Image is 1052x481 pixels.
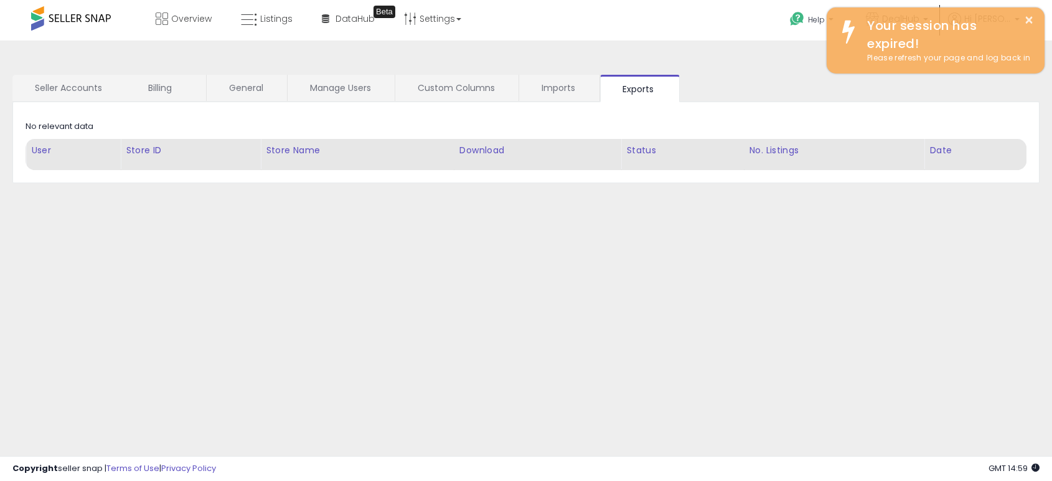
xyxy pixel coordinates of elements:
a: Custom Columns [395,75,517,101]
i: Get Help [789,11,805,27]
a: Terms of Use [106,462,159,474]
div: Store ID [126,144,255,157]
strong: Copyright [12,462,58,474]
div: No relevant data [26,121,93,133]
div: User [31,144,115,157]
div: Status [626,144,738,157]
div: seller snap | | [12,463,216,475]
a: Billing [126,75,205,101]
div: Download [459,144,616,157]
a: Seller Accounts [12,75,124,101]
div: Your session has expired! [858,17,1035,52]
a: Manage Users [288,75,393,101]
div: Tooltip anchor [373,6,395,18]
div: Date [929,144,1021,157]
span: Overview [171,12,212,25]
div: No. Listings [749,144,919,157]
a: General [207,75,286,101]
button: × [1024,12,1034,28]
a: Exports [600,75,680,102]
span: 2025-10-14 14:59 GMT [989,462,1040,474]
div: Store Name [266,144,449,157]
a: Privacy Policy [161,462,216,474]
div: Please refresh your page and log back in [858,52,1035,64]
a: Help [780,2,846,40]
span: Help [808,14,825,25]
span: Listings [260,12,293,25]
a: Imports [519,75,598,101]
span: DataHub [336,12,375,25]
